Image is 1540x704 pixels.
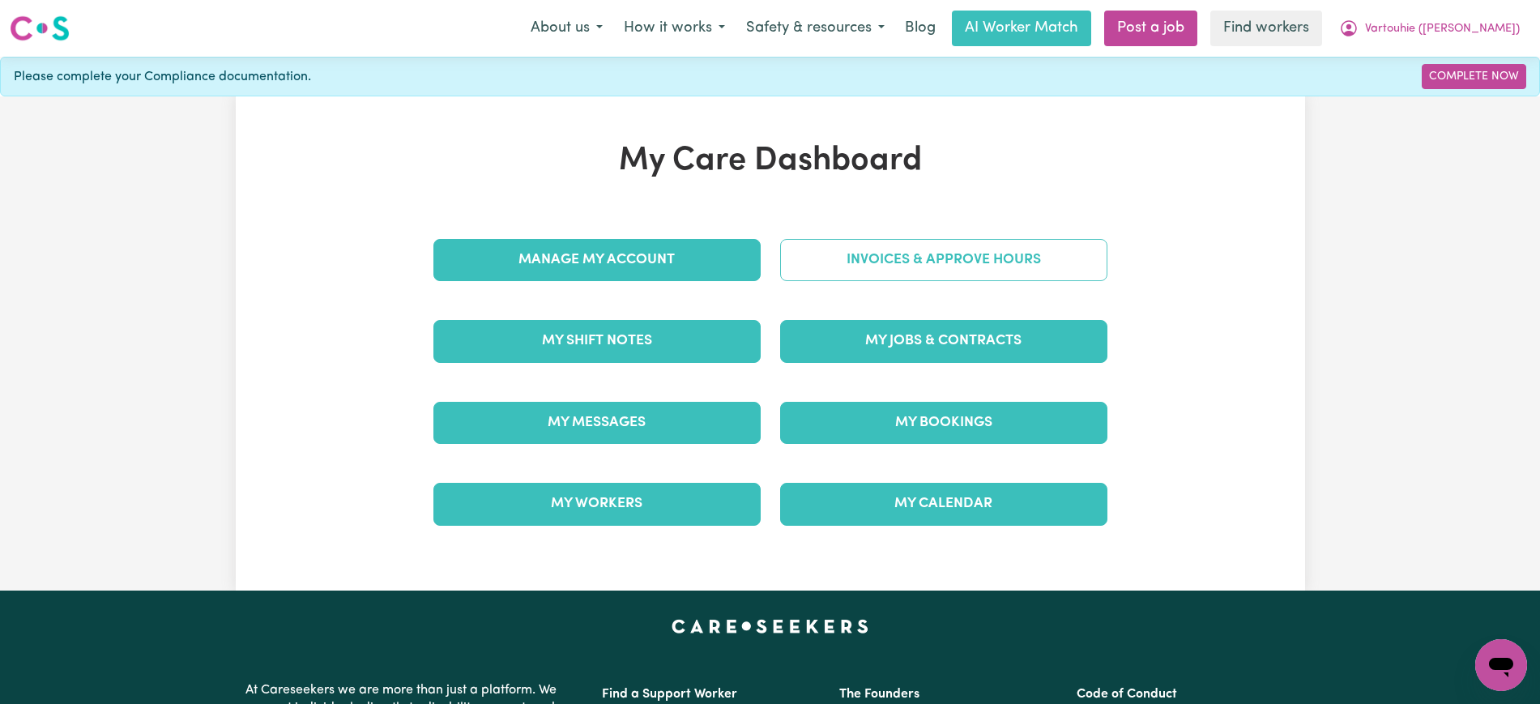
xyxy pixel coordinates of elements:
a: Invoices & Approve Hours [780,239,1107,281]
a: Post a job [1104,11,1197,46]
a: My Bookings [780,402,1107,444]
a: My Shift Notes [433,320,761,362]
a: The Founders [839,688,919,701]
a: Complete Now [1422,64,1526,89]
a: Careseekers logo [10,10,70,47]
a: Find a Support Worker [602,688,737,701]
button: Safety & resources [736,11,895,45]
a: My Messages [433,402,761,444]
a: My Calendar [780,483,1107,525]
a: Blog [895,11,945,46]
a: My Jobs & Contracts [780,320,1107,362]
a: My Workers [433,483,761,525]
a: Manage My Account [433,239,761,281]
span: Vartouhie ([PERSON_NAME]) [1365,20,1520,38]
img: Careseekers logo [10,14,70,43]
span: Please complete your Compliance documentation. [14,67,311,87]
a: AI Worker Match [952,11,1091,46]
button: About us [520,11,613,45]
button: My Account [1329,11,1530,45]
button: How it works [613,11,736,45]
a: Find workers [1210,11,1322,46]
iframe: Button to launch messaging window [1475,639,1527,691]
a: Code of Conduct [1077,688,1177,701]
h1: My Care Dashboard [424,142,1117,181]
a: Careseekers home page [672,620,868,633]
